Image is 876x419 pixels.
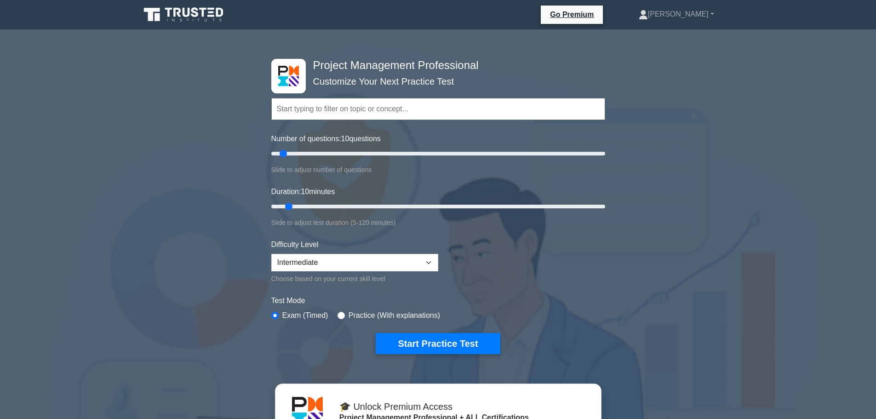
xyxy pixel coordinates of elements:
[544,9,599,20] a: Go Premium
[271,273,438,284] div: Choose based on your current skill level
[271,186,335,197] label: Duration: minutes
[376,333,500,354] button: Start Practice Test
[309,59,560,72] h4: Project Management Professional
[349,310,440,321] label: Practice (With explanations)
[271,239,319,250] label: Difficulty Level
[271,133,381,144] label: Number of questions: questions
[271,98,605,120] input: Start typing to filter on topic or concept...
[301,188,309,195] span: 10
[282,310,328,321] label: Exam (Timed)
[271,295,605,306] label: Test Mode
[617,5,736,23] a: [PERSON_NAME]
[271,164,605,175] div: Slide to adjust number of questions
[341,135,349,143] span: 10
[271,217,605,228] div: Slide to adjust test duration (5-120 minutes)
